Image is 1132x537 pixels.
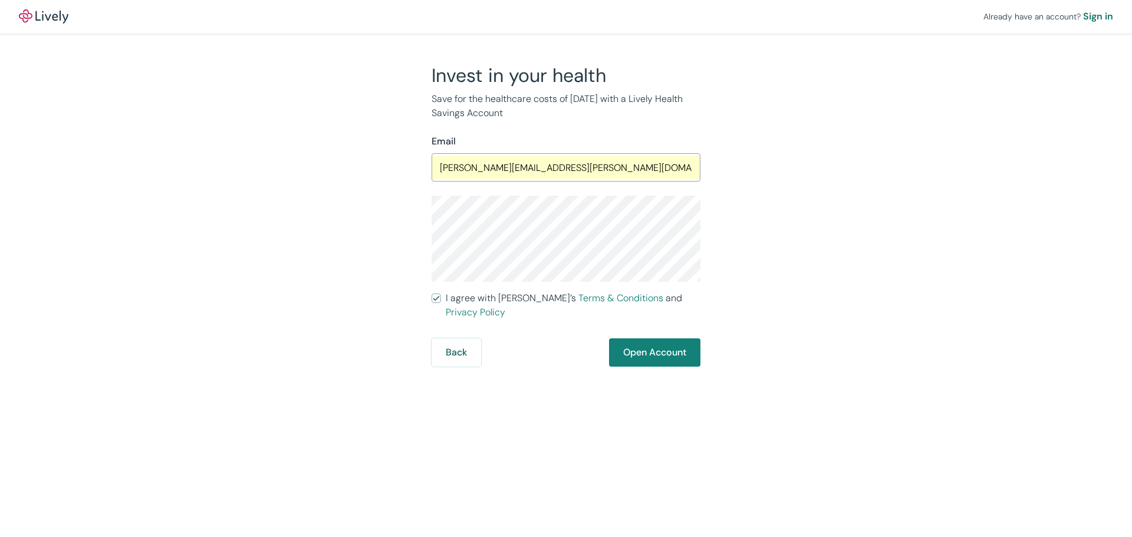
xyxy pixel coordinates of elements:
p: Save for the healthcare costs of [DATE] with a Lively Health Savings Account [432,92,700,120]
img: Lively [19,9,68,24]
span: I agree with [PERSON_NAME]’s and [446,291,700,319]
a: Terms & Conditions [578,292,663,304]
a: Sign in [1083,9,1113,24]
a: LivelyLively [19,9,68,24]
button: Back [432,338,481,367]
button: Open Account [609,338,700,367]
h2: Invest in your health [432,64,700,87]
label: Email [432,134,456,149]
div: Already have an account? [983,9,1113,24]
a: Privacy Policy [446,306,505,318]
